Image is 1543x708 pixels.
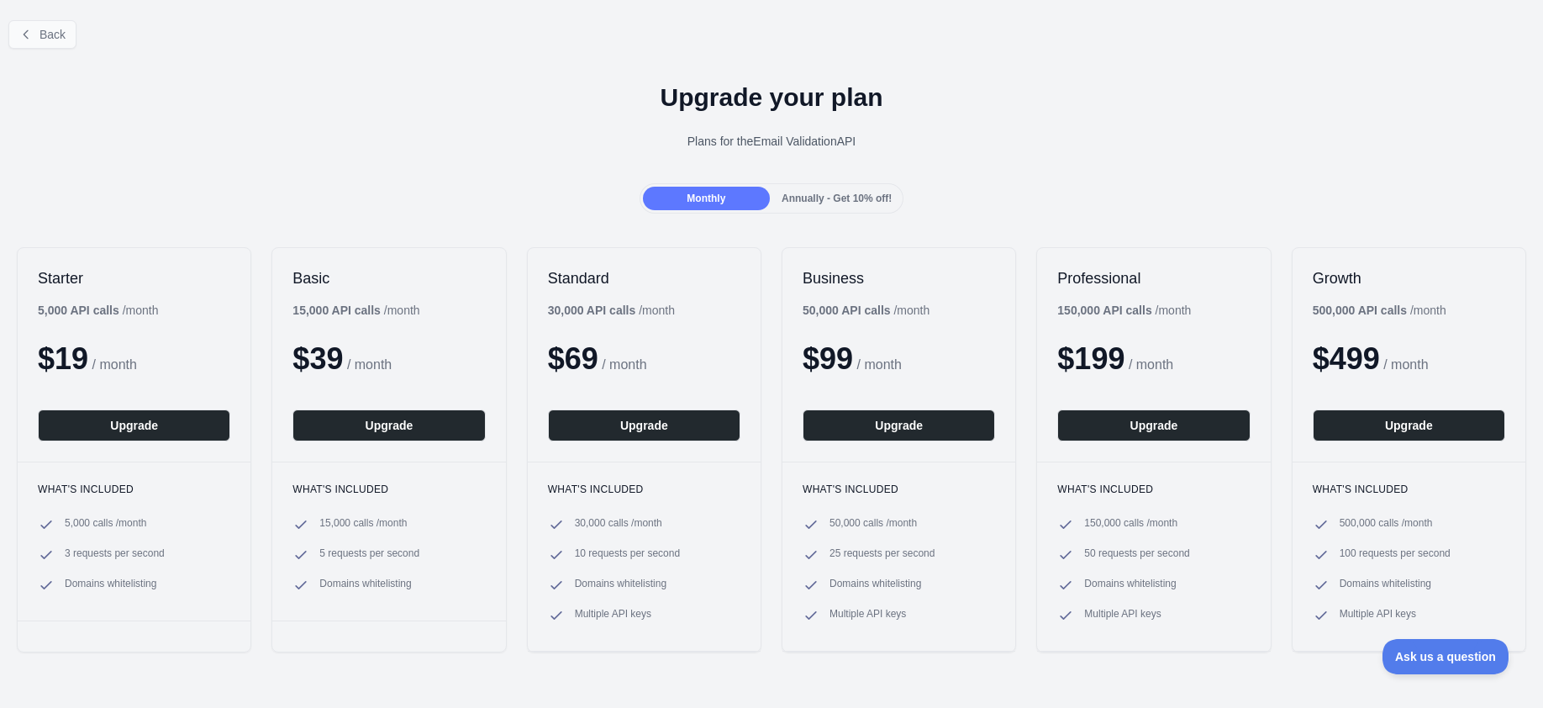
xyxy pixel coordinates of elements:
span: $ 99 [803,341,853,376]
b: 30,000 API calls [548,304,636,317]
iframe: Toggle Customer Support [1382,639,1509,674]
div: / month [548,302,675,319]
span: $ 199 [1057,341,1124,376]
h2: Professional [1057,268,1250,288]
div: / month [803,302,929,319]
h2: Standard [548,268,740,288]
span: $ 69 [548,341,598,376]
h2: Business [803,268,995,288]
b: 150,000 API calls [1057,304,1151,317]
b: 50,000 API calls [803,304,891,317]
div: / month [1057,302,1191,319]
